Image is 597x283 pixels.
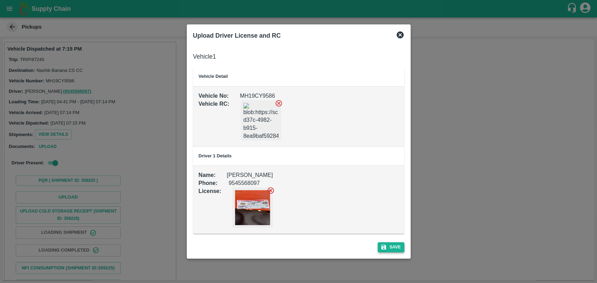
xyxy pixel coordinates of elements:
b: Vehicle RC : [199,101,229,107]
b: Driver 1 Details [199,153,232,158]
img: https://app.vegrow.in/rails/active_storage/blobs/redirect/eyJfcmFpbHMiOnsiZGF0YSI6MzAyMzg3MywicHV... [235,190,270,225]
div: [PERSON_NAME] [215,160,273,179]
b: License : [199,188,221,194]
b: Upload Driver License and RC [193,32,281,39]
img: blob:https://sc.vegrow.in/c9c18aa0-d37c-4982-b915-8ea9baf59284 [243,103,278,138]
h6: Vehicle 1 [193,52,404,61]
button: Save [378,242,404,252]
b: Vehicle Detail [199,74,228,79]
div: MH19CY9586 [229,81,275,100]
div: 9545568097 [218,168,260,187]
